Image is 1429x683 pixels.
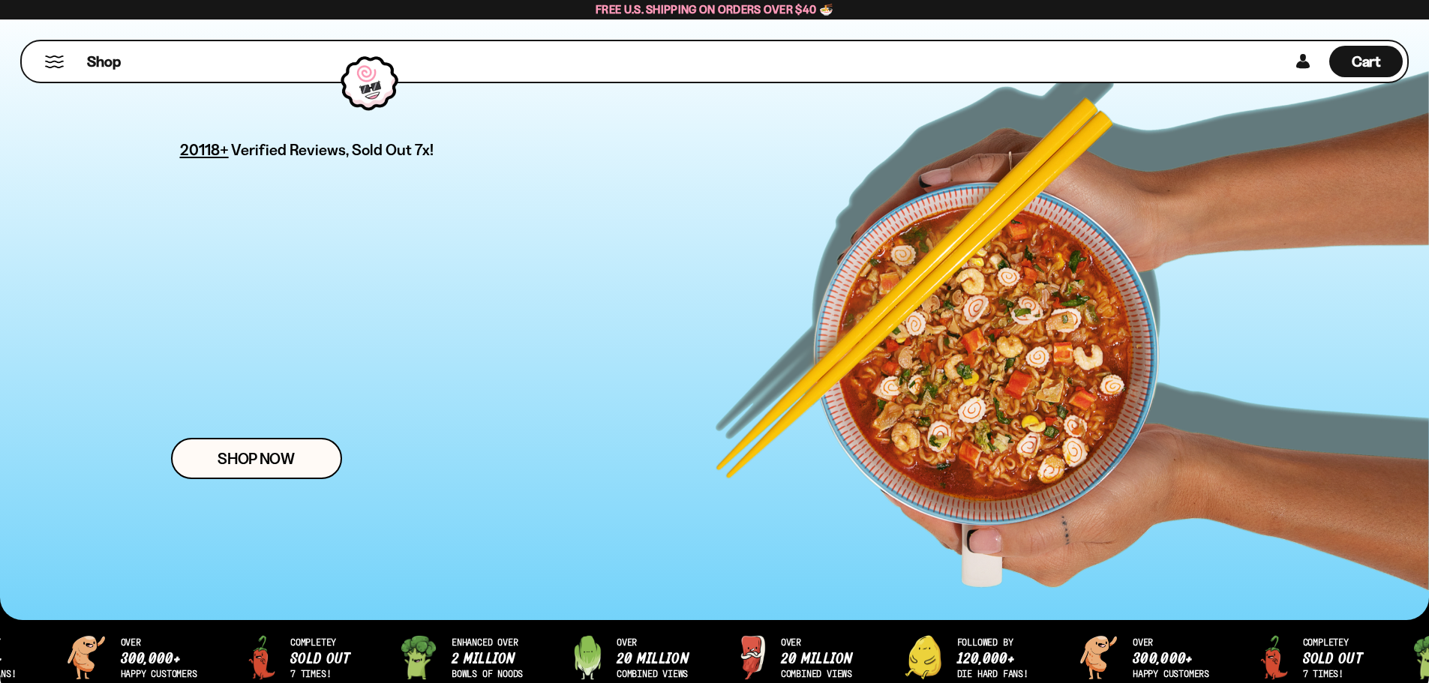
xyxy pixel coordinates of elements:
[180,138,229,161] span: 20118+
[1329,41,1403,82] div: Cart
[218,451,295,466] span: Shop Now
[87,52,121,72] span: Shop
[1352,52,1381,70] span: Cart
[44,55,65,68] button: Mobile Menu Trigger
[596,2,833,16] span: Free U.S. Shipping on Orders over $40 🍜
[231,140,434,159] span: Verified Reviews, Sold Out 7x!
[87,46,121,77] a: Shop
[171,438,342,479] a: Shop Now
